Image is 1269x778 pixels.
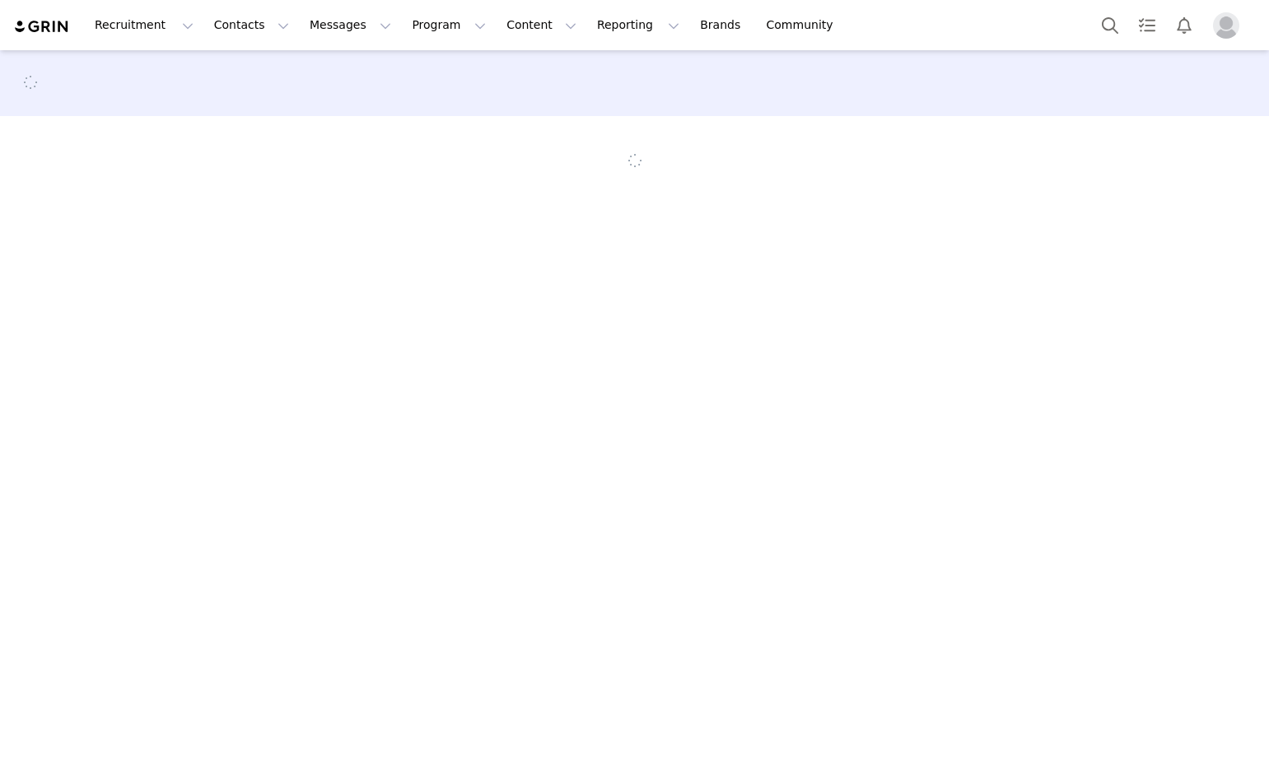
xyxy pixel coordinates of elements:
[402,7,496,44] button: Program
[1129,7,1165,44] a: Tasks
[1092,7,1128,44] button: Search
[587,7,689,44] button: Reporting
[690,7,755,44] a: Brands
[300,7,401,44] button: Messages
[497,7,586,44] button: Content
[1203,12,1256,39] button: Profile
[757,7,851,44] a: Community
[13,19,71,35] img: grin logo
[204,7,299,44] button: Contacts
[85,7,203,44] button: Recruitment
[1213,12,1239,39] img: placeholder-profile.jpg
[1166,7,1202,44] button: Notifications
